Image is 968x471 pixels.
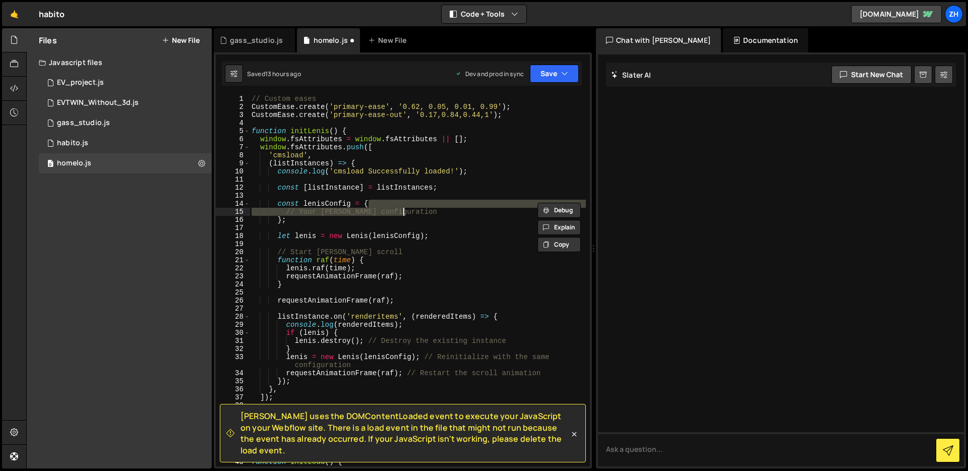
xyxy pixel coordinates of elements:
div: 36 [216,385,250,393]
div: 6 [216,135,250,143]
div: 25 [216,288,250,297]
div: habito [39,8,65,20]
div: EVTWIN_Without_3d.js [57,98,139,107]
button: Start new chat [831,66,912,84]
div: 14 [216,200,250,208]
div: 17 [216,224,250,232]
div: 13378/44011.js [39,153,212,173]
div: 33 [216,353,250,369]
div: Documentation [723,28,808,52]
div: 34 [216,369,250,377]
div: homelo.js [314,35,348,45]
div: 21 [216,256,250,264]
div: 30 [216,329,250,337]
div: 13 [216,192,250,200]
div: 42 [216,434,250,442]
div: Chat with [PERSON_NAME] [596,28,721,52]
div: 11 [216,175,250,184]
div: 15 [216,208,250,216]
div: 22 [216,264,250,272]
div: 43 [216,442,250,450]
div: Saved [247,70,301,78]
div: 41 [216,426,250,434]
div: 26 [216,297,250,305]
button: Save [530,65,579,83]
button: Debug [537,203,581,218]
div: gass_studio.js [57,119,110,128]
button: Explain [537,220,581,235]
button: Code + Tools [442,5,526,23]
div: homelo.js [57,159,91,168]
div: EV_project.js [57,78,104,87]
div: 23 [216,272,250,280]
div: 40 [216,418,250,426]
div: 13378/40224.js [39,73,212,93]
div: 28 [216,313,250,321]
div: 2 [216,103,250,111]
div: 12 [216,184,250,192]
a: zh [945,5,963,23]
div: 27 [216,305,250,313]
div: 7 [216,143,250,151]
div: 13378/33578.js [39,133,212,153]
div: 10 [216,167,250,175]
h2: Files [39,35,57,46]
div: 24 [216,280,250,288]
div: 29 [216,321,250,329]
div: Javascript files [27,52,212,73]
div: 19 [216,240,250,248]
div: 1 [216,95,250,103]
div: 16 [216,216,250,224]
div: 37 [216,393,250,401]
div: 9 [216,159,250,167]
div: 35 [216,377,250,385]
div: 8 [216,151,250,159]
div: 13378/43790.js [39,113,212,133]
a: 🤙 [2,2,27,26]
div: 38 [216,401,250,409]
div: New File [368,35,410,45]
div: 39 [216,409,250,418]
div: 31 [216,337,250,345]
div: 20 [216,248,250,256]
div: 32 [216,345,250,353]
div: Dev and prod in sync [455,70,524,78]
div: 45 [216,458,250,466]
div: 5 [216,127,250,135]
div: gass_studio.js [230,35,283,45]
div: 44 [216,450,250,458]
a: [DOMAIN_NAME] [851,5,942,23]
div: 13378/41195.js [39,93,212,113]
div: 13 hours ago [265,70,301,78]
button: Copy [537,237,581,252]
span: [PERSON_NAME] uses the DOMContentLoaded event to execute your JavaScript on your Webflow site. Th... [240,410,569,456]
span: 0 [47,160,53,168]
div: 3 [216,111,250,119]
button: New File [162,36,200,44]
div: habito.js [57,139,88,148]
div: 4 [216,119,250,127]
div: 18 [216,232,250,240]
h2: Slater AI [611,70,651,80]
